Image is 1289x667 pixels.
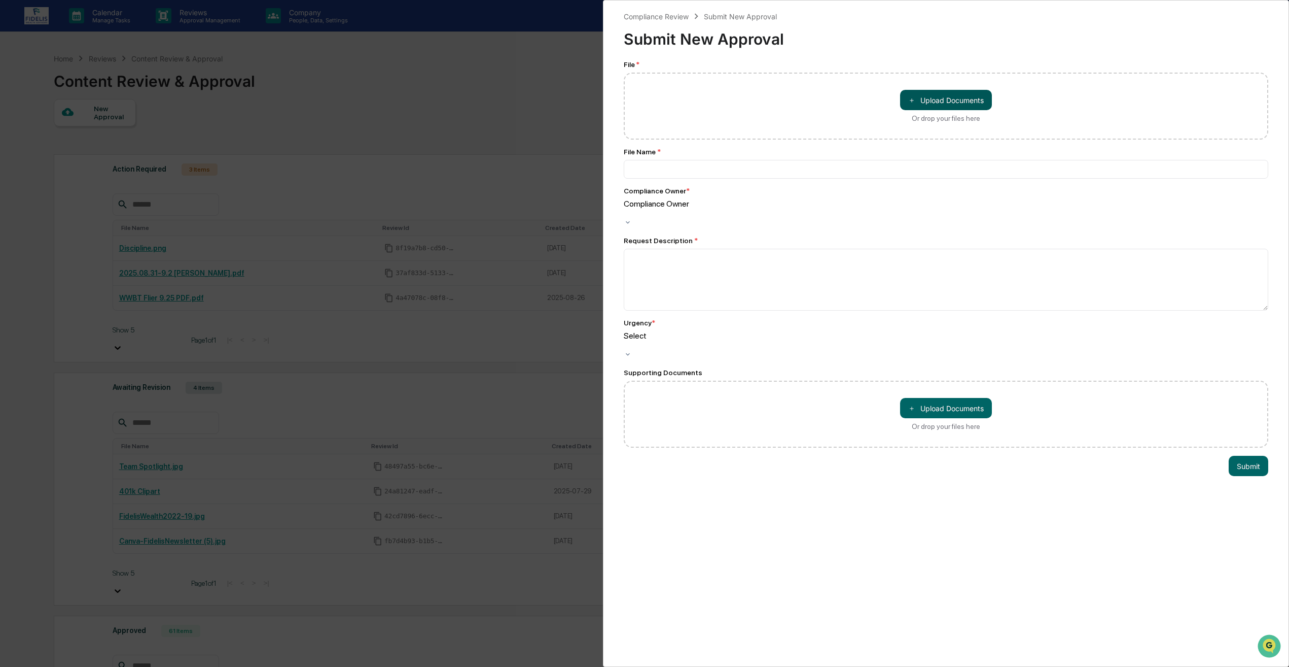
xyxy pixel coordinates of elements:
div: Compliance Owner [624,199,1268,209]
span: Pylon [101,172,123,180]
div: Request Description [624,237,1268,245]
a: 🗄️Attestations [69,124,130,142]
a: 🔎Data Lookup [6,143,68,161]
div: Supporting Documents [624,369,1268,377]
div: Or drop your files here [912,114,980,122]
div: Submit New Approval [624,22,1268,48]
div: File [624,60,1268,69]
div: Select [624,331,1268,341]
div: Submit New Approval [704,12,777,21]
button: Submit [1229,456,1268,476]
div: 🗄️ [74,129,82,137]
div: Start new chat [34,78,166,88]
button: Or drop your files here [900,398,992,418]
span: ＋ [908,95,915,105]
a: Powered byPylon [71,172,123,180]
a: 🖐️Preclearance [6,124,69,142]
div: 🖐️ [10,129,18,137]
div: Urgency [624,319,655,327]
button: Or drop your files here [900,90,992,110]
img: 1746055101610-c473b297-6a78-478c-a979-82029cc54cd1 [10,78,28,96]
span: ＋ [908,404,915,413]
span: Attestations [84,128,126,138]
div: Or drop your files here [912,422,980,430]
div: File Name [624,148,1268,156]
p: How can we help? [10,21,185,38]
iframe: Open customer support [1257,633,1284,661]
span: Preclearance [20,128,65,138]
div: Compliance Owner [624,187,690,195]
button: Start new chat [172,81,185,93]
span: Data Lookup [20,147,64,157]
div: Compliance Review [624,12,689,21]
div: We're available if you need us! [34,88,128,96]
div: 🔎 [10,148,18,156]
